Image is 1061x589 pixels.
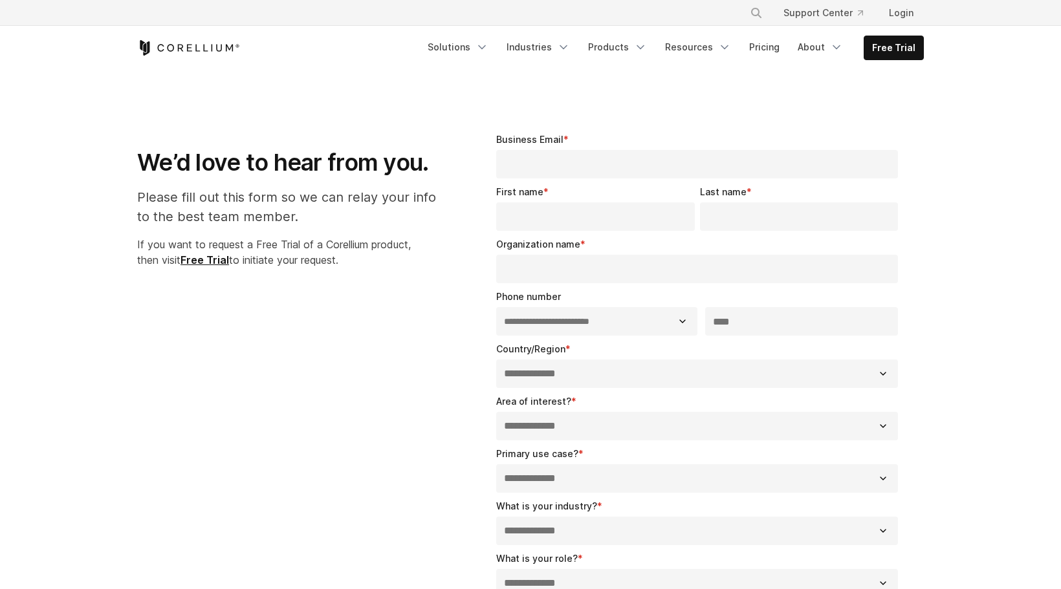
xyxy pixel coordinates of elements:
[580,36,655,59] a: Products
[496,186,543,197] span: First name
[745,1,768,25] button: Search
[879,1,924,25] a: Login
[496,448,578,459] span: Primary use case?
[864,36,923,59] a: Free Trial
[734,1,924,25] div: Navigation Menu
[180,253,229,266] a: Free Trial
[420,36,924,60] div: Navigation Menu
[499,36,578,59] a: Industries
[657,36,739,59] a: Resources
[420,36,496,59] a: Solutions
[773,1,873,25] a: Support Center
[496,291,561,302] span: Phone number
[496,239,580,250] span: Organization name
[496,134,563,145] span: Business Email
[790,36,851,59] a: About
[137,237,450,268] p: If you want to request a Free Trial of a Corellium product, then visit to initiate your request.
[496,500,597,511] span: What is your industry?
[137,148,450,177] h1: We’d love to hear from you.
[137,187,450,226] p: Please fill out this form so we can relay your info to the best team member.
[741,36,787,59] a: Pricing
[496,553,578,564] span: What is your role?
[700,186,747,197] span: Last name
[137,40,240,56] a: Corellium Home
[496,396,571,407] span: Area of interest?
[496,343,565,354] span: Country/Region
